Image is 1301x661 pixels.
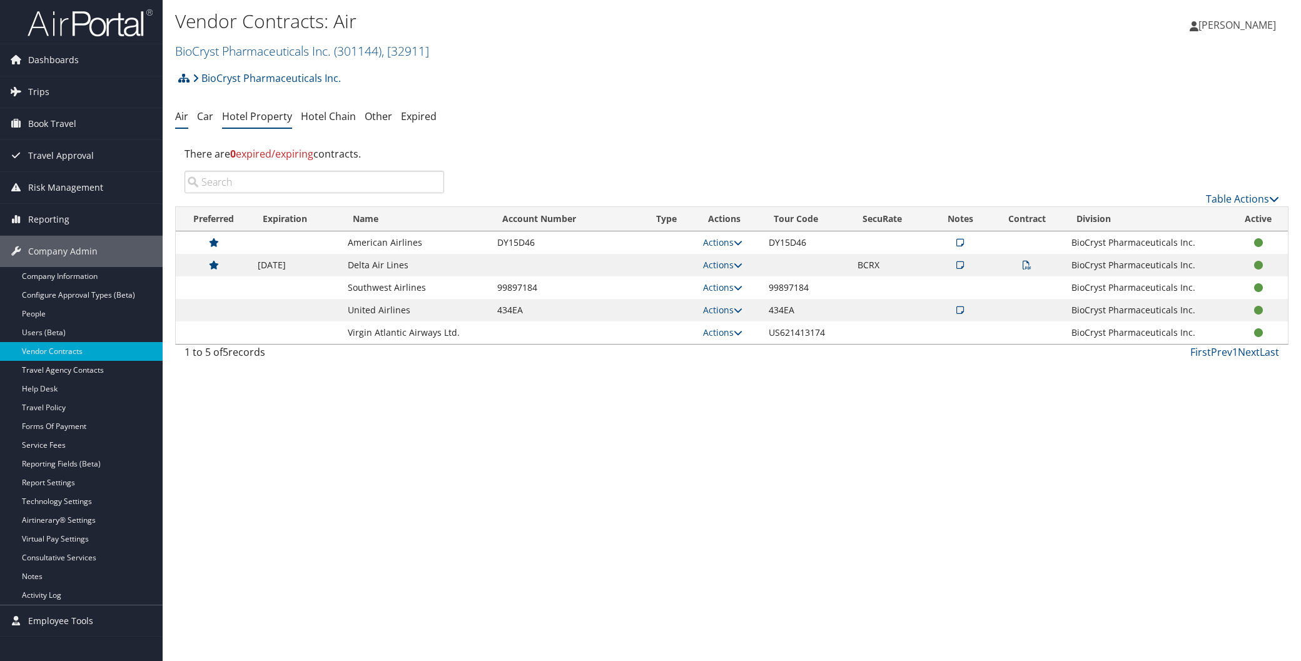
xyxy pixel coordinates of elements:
a: Other [365,109,392,123]
div: There are contracts. [175,137,1288,171]
th: Expiration: activate to sort column ascending [251,207,342,231]
span: [PERSON_NAME] [1198,18,1276,32]
span: , [ 32911 ] [382,43,429,59]
th: Active: activate to sort column ascending [1228,207,1288,231]
a: [PERSON_NAME] [1190,6,1288,44]
a: Actions [703,259,742,271]
th: Actions [697,207,763,231]
span: expired/expiring [230,147,313,161]
th: Preferred: activate to sort column ascending [176,207,251,231]
td: Delta Air Lines [342,254,491,276]
span: Dashboards [28,44,79,76]
div: 1 to 5 of records [185,345,444,366]
span: Travel Approval [28,140,94,171]
a: Hotel Property [222,109,292,123]
a: 1 [1232,345,1238,359]
th: Contract: activate to sort column ascending [989,207,1065,231]
td: Southwest Airlines [342,276,491,299]
span: Book Travel [28,108,76,139]
td: BCRX [851,254,931,276]
td: Virgin Atlantic Airways Ltd. [342,321,491,344]
td: 99897184 [491,276,645,299]
a: Actions [703,304,742,316]
td: BioCryst Pharmaceuticals Inc. [1065,299,1229,321]
td: DY15D46 [491,231,645,254]
span: ( 301144 ) [334,43,382,59]
a: BioCryst Pharmaceuticals Inc. [175,43,429,59]
td: [DATE] [251,254,342,276]
span: 5 [223,345,228,359]
a: Hotel Chain [301,109,356,123]
th: Name: activate to sort column ascending [342,207,491,231]
td: BioCryst Pharmaceuticals Inc. [1065,276,1229,299]
td: 99897184 [762,276,851,299]
img: airportal-logo.png [28,8,153,38]
a: Actions [703,326,742,338]
th: Type: activate to sort column ascending [645,207,697,231]
a: Last [1260,345,1279,359]
h1: Vendor Contracts: Air [175,8,918,34]
td: US621413174 [762,321,851,344]
a: Table Actions [1206,192,1279,206]
a: Next [1238,345,1260,359]
td: 434EA [762,299,851,321]
a: Car [197,109,213,123]
a: Air [175,109,188,123]
td: BioCryst Pharmaceuticals Inc. [1065,254,1229,276]
td: DY15D46 [762,231,851,254]
span: Reporting [28,204,69,235]
th: SecuRate: activate to sort column ascending [851,207,931,231]
a: First [1190,345,1211,359]
span: Company Admin [28,236,98,267]
a: BioCryst Pharmaceuticals Inc. [193,66,341,91]
td: American Airlines [342,231,491,254]
strong: 0 [230,147,236,161]
td: BioCryst Pharmaceuticals Inc. [1065,321,1229,344]
a: Actions [703,281,742,293]
a: Prev [1211,345,1232,359]
td: United Airlines [342,299,491,321]
a: Expired [401,109,437,123]
th: Notes: activate to sort column ascending [931,207,989,231]
td: BioCryst Pharmaceuticals Inc. [1065,231,1229,254]
td: 434EA [491,299,645,321]
span: Employee Tools [28,605,93,637]
input: Search [185,171,444,193]
span: Trips [28,76,49,108]
span: Risk Management [28,172,103,203]
th: Tour Code: activate to sort column ascending [762,207,851,231]
a: Actions [703,236,742,248]
th: Division: activate to sort column ascending [1065,207,1229,231]
th: Account Number: activate to sort column ascending [491,207,645,231]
